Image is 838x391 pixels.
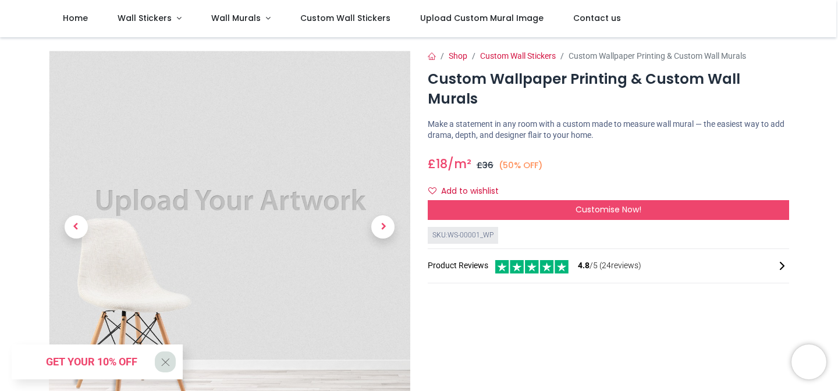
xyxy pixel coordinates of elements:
[436,155,448,172] span: 18
[428,119,789,141] p: Make a statement in any room with a custom made to measure wall mural — the easiest way to add dr...
[428,182,509,201] button: Add to wishlistAdd to wishlist
[428,69,789,109] h1: Custom Wallpaper Printing & Custom Wall Murals
[63,12,88,24] span: Home
[578,261,590,270] span: 4.8
[356,104,410,350] a: Next
[428,227,498,244] div: SKU: WS-00001_WP
[449,51,467,61] a: Shop
[569,51,746,61] span: Custom Wallpaper Printing & Custom Wall Murals
[428,258,789,274] div: Product Reviews
[428,155,448,172] span: £
[576,204,641,215] span: Customise Now!
[480,51,556,61] a: Custom Wall Stickers
[49,104,103,350] a: Previous
[300,12,390,24] span: Custom Wall Stickers
[118,12,172,24] span: Wall Stickers
[371,215,395,239] span: Next
[578,260,641,272] span: /5 ( 24 reviews)
[573,12,621,24] span: Contact us
[499,159,543,172] small: (50% OFF)
[448,155,471,172] span: /m²
[791,344,826,379] iframe: Brevo live chat
[211,12,261,24] span: Wall Murals
[420,12,544,24] span: Upload Custom Mural Image
[428,187,436,195] i: Add to wishlist
[65,215,88,239] span: Previous
[477,159,493,171] span: £
[482,159,493,171] span: 36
